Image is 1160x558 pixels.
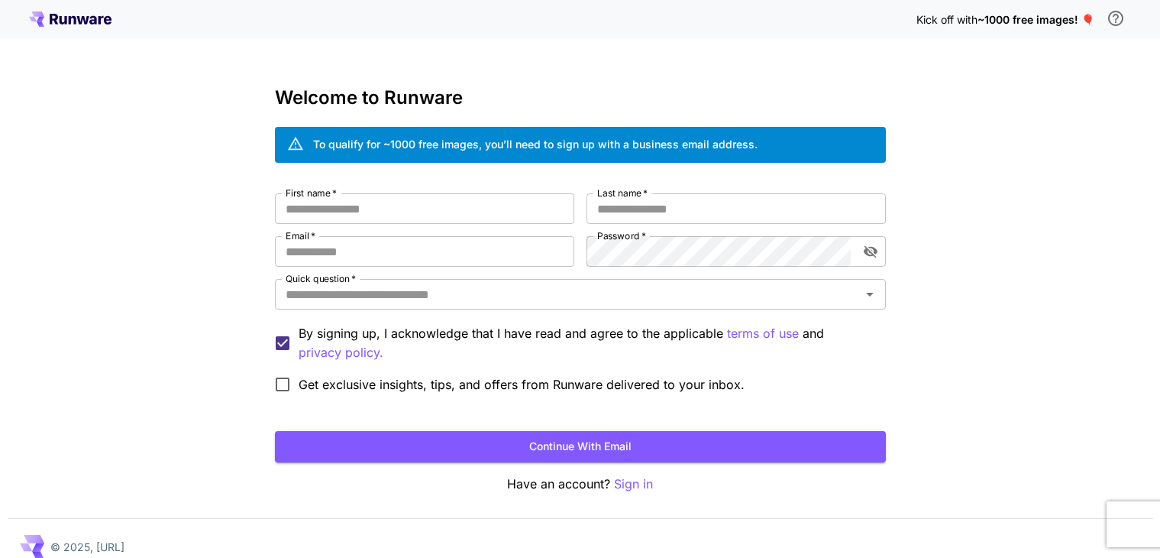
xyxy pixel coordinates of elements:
[299,343,383,362] p: privacy policy.
[275,431,886,462] button: Continue with email
[597,229,646,242] label: Password
[614,475,653,494] button: Sign in
[286,272,356,285] label: Quick question
[275,475,886,494] p: Have an account?
[50,539,124,555] p: © 2025, [URL]
[299,324,874,362] p: By signing up, I acknowledge that I have read and agree to the applicable and
[859,284,881,305] button: Open
[597,187,648,200] label: Last name
[727,324,799,343] button: By signing up, I acknowledge that I have read and agree to the applicable and privacy policy.
[313,136,758,152] div: To qualify for ~1000 free images, you’ll need to sign up with a business email address.
[286,187,337,200] label: First name
[275,87,886,109] h3: Welcome to Runware
[727,324,799,343] p: terms of use
[857,238,884,265] button: toggle password visibility
[1100,3,1131,34] button: In order to qualify for free credit, you need to sign up with a business email address and click ...
[977,13,1094,26] span: ~1000 free images! 🎈
[286,229,315,242] label: Email
[299,343,383,362] button: By signing up, I acknowledge that I have read and agree to the applicable terms of use and
[916,13,977,26] span: Kick off with
[299,375,745,394] span: Get exclusive insights, tips, and offers from Runware delivered to your inbox.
